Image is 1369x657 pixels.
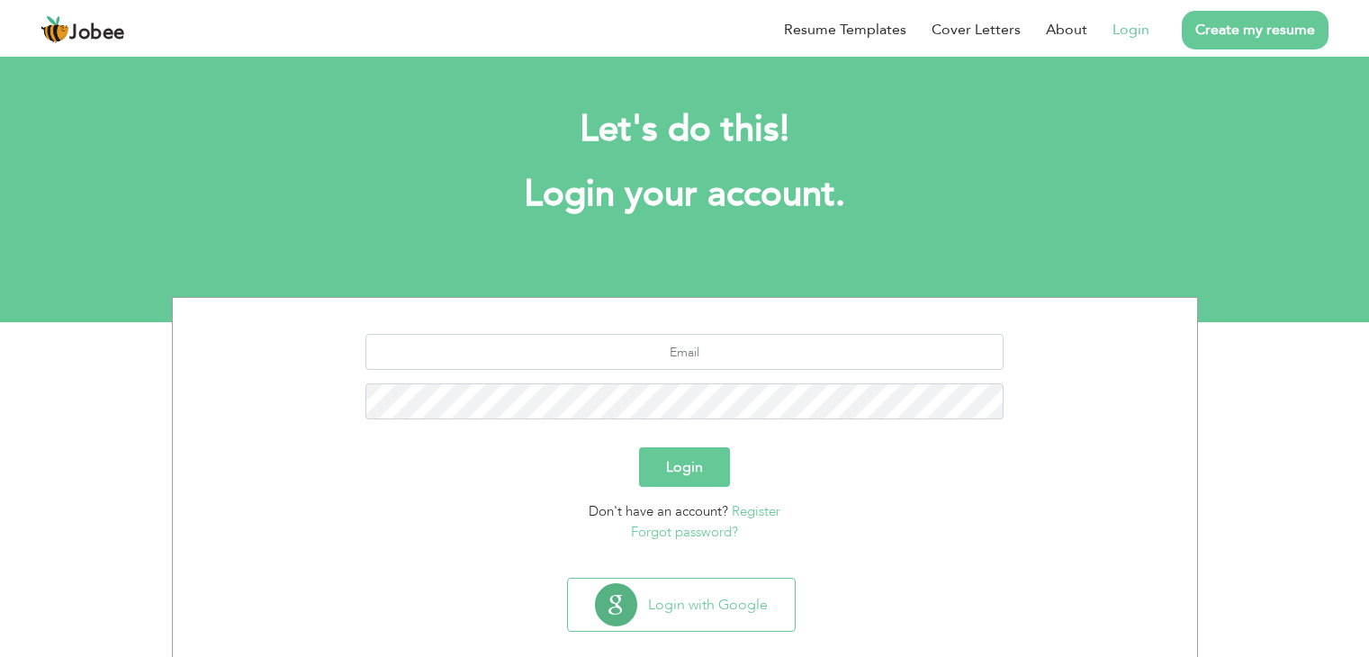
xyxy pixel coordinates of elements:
[631,523,738,541] a: Forgot password?
[41,15,125,44] a: Jobee
[639,447,730,487] button: Login
[199,171,1171,218] h1: Login your account.
[732,502,780,520] a: Register
[784,19,906,40] a: Resume Templates
[365,334,1004,370] input: Email
[69,23,125,43] span: Jobee
[1112,19,1149,40] a: Login
[932,19,1021,40] a: Cover Letters
[41,15,69,44] img: jobee.io
[589,502,728,520] span: Don't have an account?
[1182,11,1328,49] a: Create my resume
[199,106,1171,153] h2: Let's do this!
[568,579,795,631] button: Login with Google
[1046,19,1087,40] a: About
